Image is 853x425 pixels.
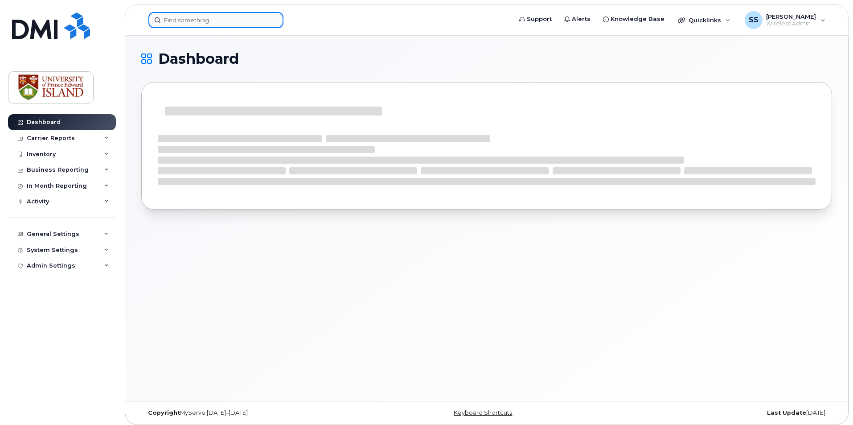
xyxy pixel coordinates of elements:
[158,52,239,66] span: Dashboard
[148,409,180,416] strong: Copyright
[141,409,372,417] div: MyServe [DATE]–[DATE]
[602,409,832,417] div: [DATE]
[454,409,512,416] a: Keyboard Shortcuts
[767,409,806,416] strong: Last Update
